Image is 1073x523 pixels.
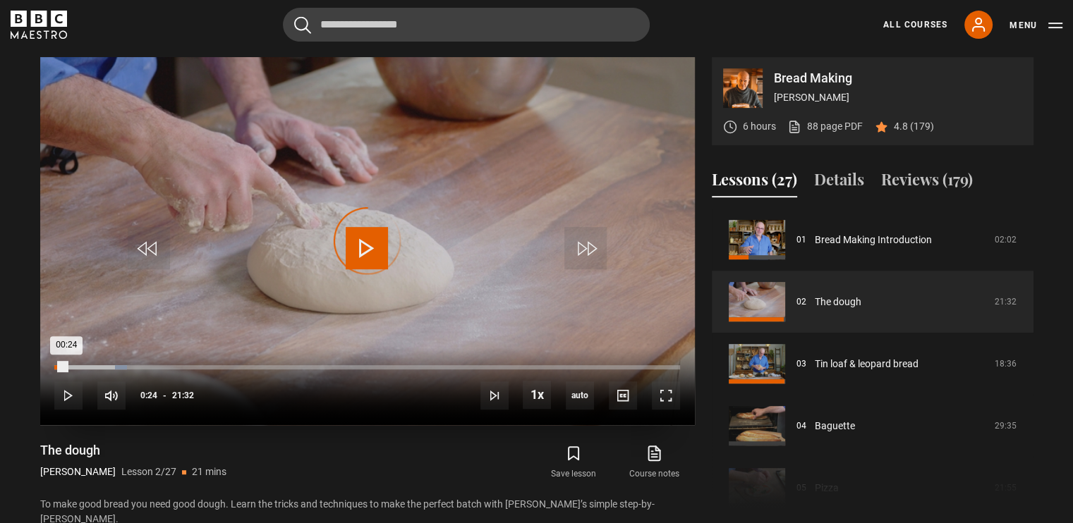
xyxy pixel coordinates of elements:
[614,442,694,483] a: Course notes
[787,119,863,134] a: 88 page PDF
[743,119,776,134] p: 6 hours
[533,442,614,483] button: Save lesson
[815,357,919,371] a: Tin loaf & leopard bread
[54,381,83,410] button: Play
[774,72,1022,85] p: Bread Making
[815,419,855,433] a: Baguette
[121,464,176,479] p: Lesson 2/27
[566,381,594,410] span: auto
[883,18,947,31] a: All Courses
[712,168,797,197] button: Lessons (27)
[54,365,679,369] div: Progress Bar
[11,11,67,39] svg: BBC Maestro
[172,383,194,408] span: 21:32
[283,8,650,42] input: Search
[97,381,126,410] button: Mute
[480,381,509,410] button: Next Lesson
[163,390,166,400] span: -
[192,464,226,479] p: 21 mins
[140,383,157,408] span: 0:24
[566,381,594,410] div: Current quality: 720p
[609,381,637,410] button: Captions
[815,233,932,247] a: Bread Making Introduction
[814,168,864,197] button: Details
[294,16,311,34] button: Submit the search query
[40,464,116,479] p: [PERSON_NAME]
[774,90,1022,105] p: [PERSON_NAME]
[40,57,695,425] video-js: Video Player
[815,295,861,309] a: The dough
[1010,18,1062,32] button: Toggle navigation
[40,442,226,459] h1: The dough
[881,168,973,197] button: Reviews (179)
[894,119,934,134] p: 4.8 (179)
[652,381,680,410] button: Fullscreen
[523,381,551,409] button: Playback Rate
